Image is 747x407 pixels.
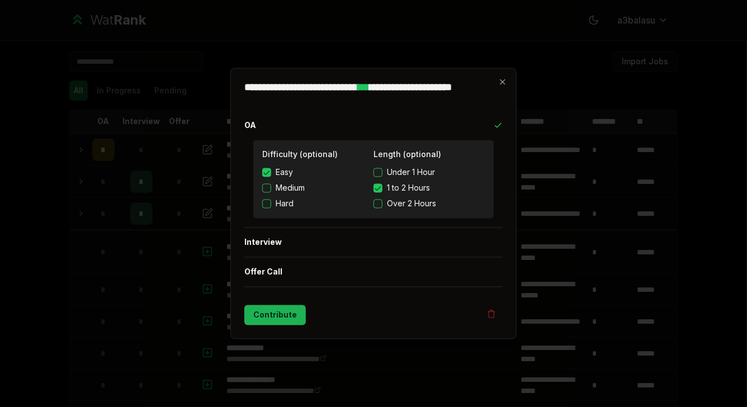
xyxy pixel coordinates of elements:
button: Contribute [244,305,306,325]
span: Hard [276,198,294,209]
div: OA [244,140,503,227]
button: Hard [262,199,271,208]
button: Under 1 Hour [373,168,382,177]
button: Offer Call [244,257,503,286]
span: Easy [276,167,293,178]
label: Difficulty (optional) [262,149,338,159]
button: 1 to 2 Hours [373,183,382,192]
label: Length (optional) [373,149,441,159]
button: OA [244,111,503,140]
span: Under 1 Hour [387,167,435,178]
button: Medium [262,183,271,192]
span: Over 2 Hours [387,198,436,209]
span: 1 to 2 Hours [387,182,430,193]
button: Interview [244,228,503,257]
button: Easy [262,168,271,177]
span: Medium [276,182,305,193]
button: Over 2 Hours [373,199,382,208]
